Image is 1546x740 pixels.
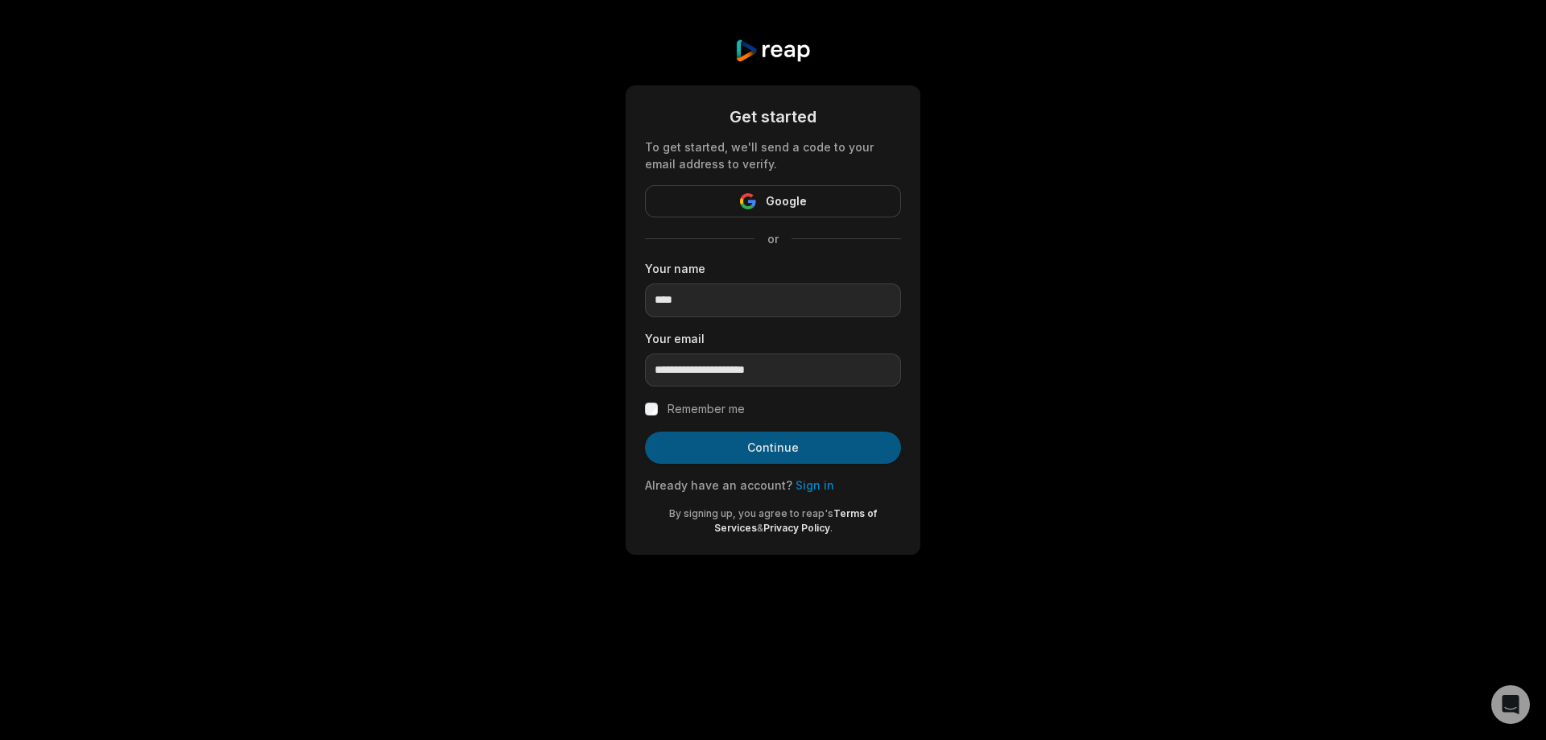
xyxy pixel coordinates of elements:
span: & [757,522,763,534]
label: Your name [645,260,901,277]
a: Privacy Policy [763,522,830,534]
div: Get started [645,105,901,129]
label: Your email [645,330,901,347]
a: Sign in [796,478,834,492]
span: or [754,230,792,247]
label: Remember me [668,399,745,419]
span: Already have an account? [645,478,792,492]
span: . [830,522,833,534]
div: To get started, we'll send a code to your email address to verify. [645,138,901,172]
button: Google [645,185,901,217]
div: Open Intercom Messenger [1491,685,1530,724]
span: Google [766,192,807,211]
img: reap [734,39,811,63]
span: By signing up, you agree to reap's [669,507,833,519]
button: Continue [645,432,901,464]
